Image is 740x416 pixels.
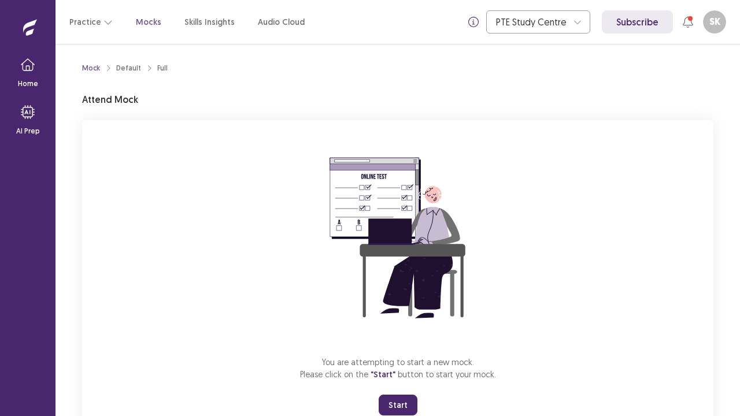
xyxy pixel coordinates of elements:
nav: breadcrumb [82,63,168,73]
div: PTE Study Centre [496,11,568,33]
a: Mock [82,63,100,73]
span: "Start" [371,369,395,380]
p: AI Prep [16,126,40,136]
a: Audio Cloud [258,16,305,28]
a: Subscribe [602,10,673,34]
p: Attend Mock [82,92,138,106]
div: Default [116,63,141,73]
p: You are attempting to start a new mock. Please click on the button to start your mock. [300,356,496,381]
img: attend-mock [294,134,502,342]
button: info [463,12,484,32]
button: SK [703,10,726,34]
div: Full [157,63,168,73]
button: Start [379,395,417,415]
p: Home [18,79,38,89]
button: Practice [69,12,113,32]
a: Skills Insights [184,16,235,28]
a: Mocks [136,16,161,28]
